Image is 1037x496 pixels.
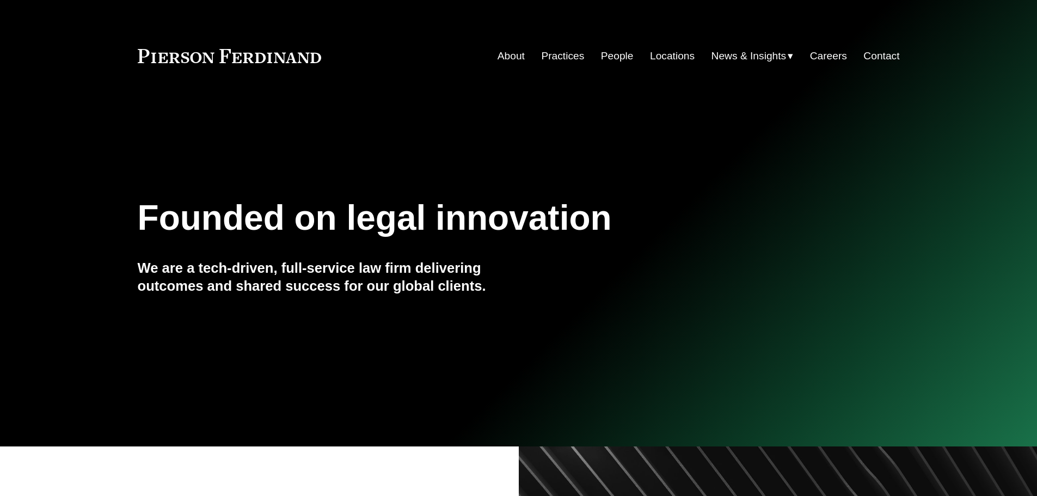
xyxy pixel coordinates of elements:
a: People [601,46,634,66]
a: Practices [541,46,584,66]
a: folder dropdown [711,46,794,66]
a: Careers [810,46,847,66]
a: Locations [650,46,695,66]
a: About [498,46,525,66]
a: Contact [863,46,899,66]
h1: Founded on legal innovation [138,198,773,238]
h4: We are a tech-driven, full-service law firm delivering outcomes and shared success for our global... [138,259,519,295]
span: News & Insights [711,47,787,66]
